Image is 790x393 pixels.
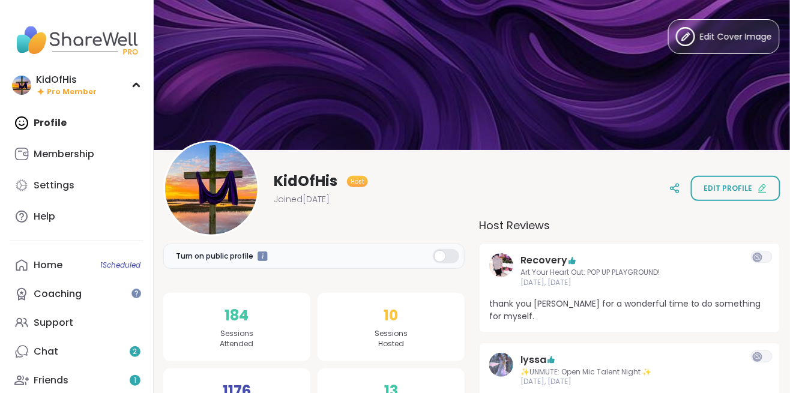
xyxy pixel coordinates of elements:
[133,347,137,357] span: 2
[10,308,143,337] a: Support
[274,193,330,205] span: Joined [DATE]
[520,353,546,367] a: lyssa
[176,251,253,262] span: Turn on public profile
[100,260,140,270] span: 1 Scheduled
[489,298,770,323] span: thank you [PERSON_NAME] for a wonderful time to do something for myself.
[34,316,73,329] div: Support
[34,210,55,223] div: Help
[34,374,68,387] div: Friends
[34,345,58,358] div: Chat
[36,73,97,86] div: KidOfHis
[10,171,143,200] a: Settings
[10,19,143,61] img: ShareWell Nav Logo
[520,253,567,268] a: Recovery
[47,87,97,97] span: Pro Member
[134,376,136,386] span: 1
[489,353,513,388] a: lyssa
[34,287,82,301] div: Coaching
[10,202,143,231] a: Help
[131,289,141,298] iframe: Spotlight
[489,353,513,377] img: lyssa
[520,268,739,278] span: Art Your Heart Out: POP UP PLAYGROUND!
[489,253,513,277] img: Recovery
[668,19,780,54] button: Edit Cover Image
[10,251,143,280] a: Home1Scheduled
[274,172,337,191] span: KidOfHis
[258,251,268,262] iframe: Spotlight
[12,76,31,95] img: KidOfHis
[225,305,249,326] span: 184
[10,140,143,169] a: Membership
[10,337,143,366] a: Chat2
[520,278,739,288] span: [DATE], [DATE]
[34,259,62,272] div: Home
[220,329,254,349] span: Sessions Attended
[704,183,753,194] span: Edit profile
[351,177,364,186] span: Host
[384,305,399,326] span: 10
[520,377,739,387] span: [DATE], [DATE]
[375,329,408,349] span: Sessions Hosted
[34,148,94,161] div: Membership
[165,142,258,235] img: KidOfHis
[691,176,780,201] button: Edit profile
[700,31,772,43] span: Edit Cover Image
[10,280,143,308] a: Coaching
[520,367,739,377] span: ✨UNMUTE: Open Mic Talent Night ✨
[34,179,74,192] div: Settings
[489,253,513,288] a: Recovery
